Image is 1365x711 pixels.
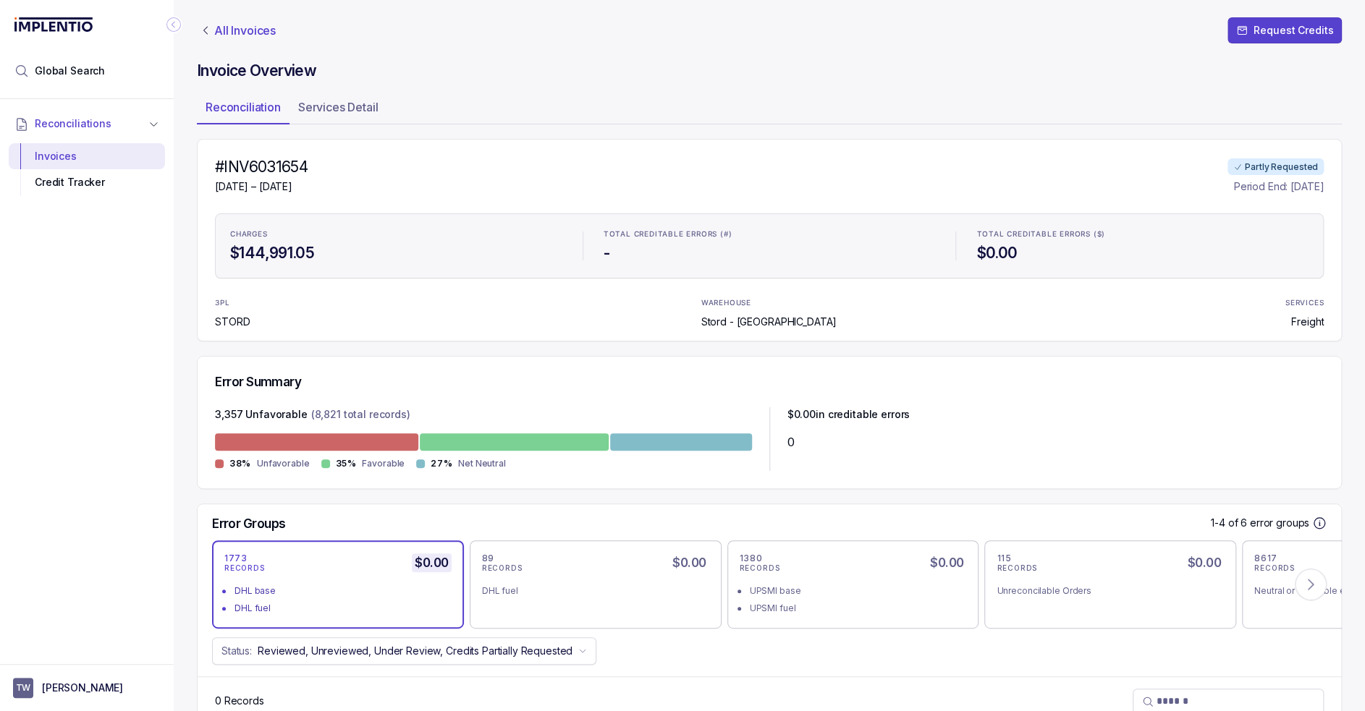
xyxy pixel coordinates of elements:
h4: $0.00 [976,243,1309,263]
button: Status:Reviewed, Unreviewed, Under Review, Credits Partially Requested [212,637,596,665]
p: All Invoices [214,23,276,38]
div: Invoices [20,143,153,169]
p: Services Detail [298,98,379,116]
p: Stord - [GEOGRAPHIC_DATA] [701,315,837,329]
span: User initials [13,678,33,698]
p: STORD [215,315,253,329]
p: 1380 [740,553,762,564]
li: Tab Reconciliation [197,95,290,124]
h4: #INV6031654 [215,157,308,177]
p: Request Credits [1254,23,1333,38]
button: User initials[PERSON_NAME] [13,678,161,698]
div: Unreconcilable Orders [997,584,1212,598]
ul: Tab Group [197,95,1342,124]
div: DHL fuel [482,584,698,598]
p: RECORDS [224,564,265,573]
p: 35% [336,458,357,469]
span: Reconciliations [35,116,111,131]
h5: $0.00 [669,553,709,572]
p: [DATE] – [DATE] [215,179,308,194]
li: Tab Services Detail [290,95,387,124]
p: Period End: [DATE] [1234,179,1324,194]
p: 115 [997,553,1011,564]
p: TOTAL CREDITABLE ERRORS (#) [604,230,732,239]
div: DHL fuel [234,601,450,616]
p: 1-4 of 6 [1211,516,1250,530]
ul: Statistic Highlights [215,213,1324,278]
p: WAREHOUSE [701,299,751,307]
p: 8617 [1254,553,1277,564]
p: 89 [482,553,494,564]
div: DHL base [234,584,450,598]
p: Freight [1291,315,1324,329]
p: TOTAL CREDITABLE ERRORS ($) [976,230,1105,239]
h4: $144,991.05 [230,243,562,263]
p: $ 0.00 in creditable errors [787,407,910,425]
p: RECORDS [482,564,523,573]
div: Reconciliations [9,140,165,199]
li: Statistic TOTAL CREDITABLE ERRORS (#) [595,220,944,272]
h4: Invoice Overview [197,61,1342,81]
div: Partly Requested [1227,158,1324,176]
p: Unfavorable [257,456,310,471]
p: SERVICES [1285,299,1324,307]
li: Statistic CHARGES [221,220,571,272]
p: Favorable [362,456,405,471]
p: Reviewed, Unreviewed, Under Review, Credits Partially Requested [258,644,572,658]
p: (8,821 total records) [311,407,410,425]
p: 3,357 Unfavorable [215,407,308,425]
div: Collapse Icon [165,16,182,33]
div: UPSMI base [750,584,965,598]
p: CHARGES [230,230,268,239]
div: Credit Tracker [20,169,153,195]
h5: $0.00 [412,553,451,572]
p: error groups [1250,516,1309,530]
p: 27% [431,458,452,469]
div: 0 [787,433,1324,451]
h5: Error Summary [215,374,301,390]
p: 1773 [224,553,247,564]
p: Net Neutral [458,456,506,471]
p: 3PL [215,299,253,307]
p: 0 Records [215,694,264,708]
a: Link All Invoices [197,23,279,38]
p: RECORDS [1254,564,1295,573]
p: [PERSON_NAME] [42,681,123,695]
div: UPSMI fuel [750,601,965,616]
h4: - [604,243,936,263]
button: Reconciliations [9,108,165,140]
p: Status: [221,644,252,658]
h5: $0.00 [927,553,966,572]
li: Statistic TOTAL CREDITABLE ERRORS ($) [968,220,1317,272]
p: RECORDS [997,564,1037,573]
h5: $0.00 [1185,553,1224,572]
button: Request Credits [1227,17,1342,43]
p: RECORDS [740,564,780,573]
span: Global Search [35,64,105,78]
p: 38% [229,458,251,469]
p: Reconciliation [206,98,281,116]
div: Remaining page entries [215,694,264,708]
h5: Error Groups [212,516,286,532]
